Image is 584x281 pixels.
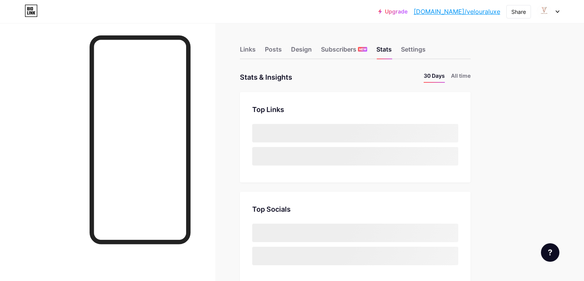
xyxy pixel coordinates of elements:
li: 30 Days [424,72,445,83]
img: velouraluxe [537,4,551,19]
div: Share [511,8,526,16]
div: Posts [265,45,282,59]
a: Upgrade [378,8,408,15]
div: Links [240,45,256,59]
div: Design [291,45,312,59]
div: Settings [401,45,426,59]
div: Subscribers [321,45,367,59]
li: All time [451,72,471,83]
div: Stats [376,45,392,59]
div: Top Links [252,104,458,115]
div: Top Socials [252,204,458,214]
span: NEW [359,47,366,52]
a: [DOMAIN_NAME]/velouraluxe [414,7,500,16]
div: Stats & Insights [240,72,292,83]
